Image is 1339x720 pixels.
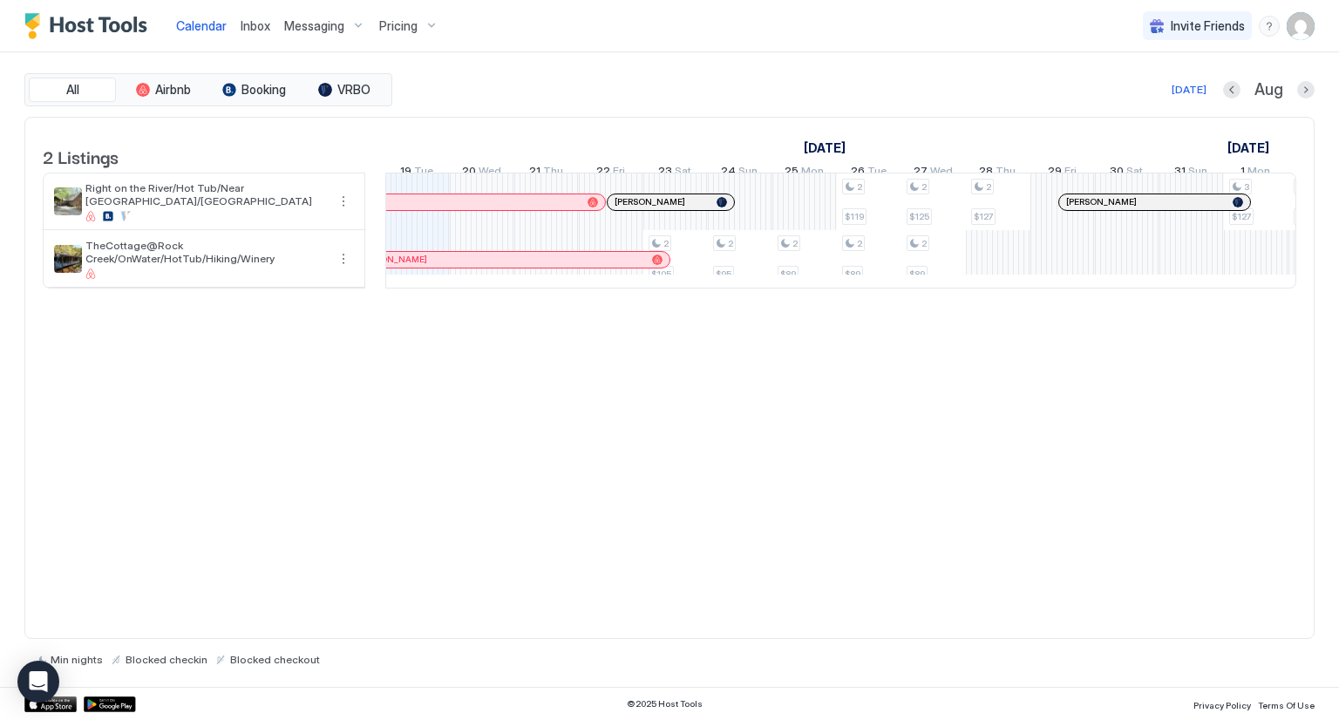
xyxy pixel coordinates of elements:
[654,160,696,186] a: August 23, 2025
[176,17,227,35] a: Calendar
[458,160,506,186] a: August 20, 2025
[333,248,354,269] div: menu
[24,73,392,106] div: tab-group
[592,160,629,186] a: August 22, 2025
[1110,164,1124,182] span: 30
[857,181,862,193] span: 2
[780,268,796,280] span: $89
[1254,80,1283,100] span: Aug
[333,248,354,269] button: More options
[1043,160,1081,186] a: August 29, 2025
[1287,12,1315,40] div: User profile
[241,18,270,33] span: Inbox
[29,78,116,102] button: All
[1193,700,1251,710] span: Privacy Policy
[1259,16,1280,37] div: menu
[24,696,77,712] a: App Store
[1171,18,1245,34] span: Invite Friends
[780,160,828,186] a: August 25, 2025
[400,164,411,182] span: 19
[462,164,476,182] span: 20
[1188,164,1207,182] span: Sun
[785,164,799,182] span: 25
[738,164,758,182] span: Sun
[1066,196,1137,207] span: [PERSON_NAME]
[1258,700,1315,710] span: Terms Of Use
[1048,164,1062,182] span: 29
[846,160,891,186] a: August 26, 2025
[658,164,672,182] span: 23
[675,164,691,182] span: Sat
[799,135,850,160] a: August 4, 2025
[663,238,669,249] span: 2
[24,13,155,39] a: Host Tools Logo
[1240,164,1245,182] span: 1
[801,164,824,182] span: Mon
[857,238,862,249] span: 2
[51,653,103,666] span: Min nights
[379,18,418,34] span: Pricing
[1244,181,1249,193] span: 3
[1193,695,1251,713] a: Privacy Policy
[85,239,326,265] span: TheCottage@Rock Creek/OnWater/HotTub/Hiking/Winery
[479,164,501,182] span: Wed
[126,653,207,666] span: Blocked checkin
[615,196,685,207] span: [PERSON_NAME]
[357,254,427,265] span: [PERSON_NAME]
[1297,81,1315,98] button: Next month
[1126,164,1143,182] span: Sat
[1170,160,1212,186] a: August 31, 2025
[1232,211,1251,222] span: $127
[54,245,82,273] div: listing image
[17,661,59,703] div: Open Intercom Messenger
[529,164,540,182] span: 21
[230,653,320,666] span: Blocked checkout
[867,164,887,182] span: Tue
[543,164,563,182] span: Thu
[979,164,993,182] span: 28
[1247,164,1270,182] span: Mon
[54,187,82,215] div: listing image
[845,211,864,222] span: $119
[284,18,344,34] span: Messaging
[921,238,927,249] span: 2
[85,181,326,207] span: Right on the River/Hot Tub/Near [GEOGRAPHIC_DATA]/[GEOGRAPHIC_DATA]
[301,78,388,102] button: VRBO
[996,164,1016,182] span: Thu
[333,191,354,212] button: More options
[845,268,860,280] span: $89
[1174,164,1186,182] span: 31
[66,82,79,98] span: All
[176,18,227,33] span: Calendar
[1258,695,1315,713] a: Terms Of Use
[241,82,286,98] span: Booking
[241,17,270,35] a: Inbox
[717,160,762,186] a: August 24, 2025
[1223,135,1274,160] a: September 1, 2025
[525,160,568,186] a: August 21, 2025
[627,698,703,710] span: © 2025 Host Tools
[728,238,733,249] span: 2
[333,191,354,212] div: menu
[337,82,370,98] span: VRBO
[84,696,136,712] a: Google Play Store
[914,164,928,182] span: 27
[1064,164,1077,182] span: Fri
[909,211,929,222] span: $125
[716,268,731,280] span: $95
[921,181,927,193] span: 2
[975,160,1020,186] a: August 28, 2025
[974,211,993,222] span: $127
[721,164,736,182] span: 24
[613,164,625,182] span: Fri
[1172,82,1206,98] div: [DATE]
[651,268,671,280] span: $105
[1169,79,1209,100] button: [DATE]
[909,160,957,186] a: August 27, 2025
[851,164,865,182] span: 26
[1223,81,1240,98] button: Previous month
[119,78,207,102] button: Airbnb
